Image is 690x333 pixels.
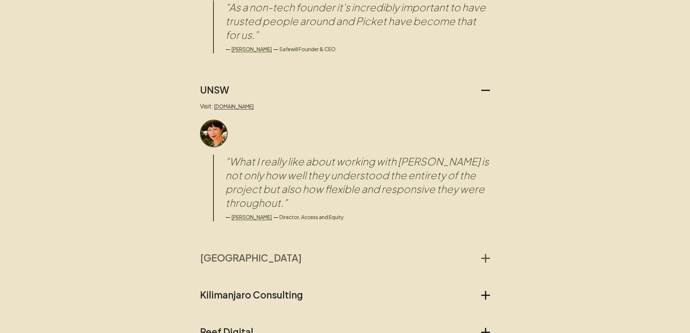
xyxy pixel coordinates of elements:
[200,120,228,147] img: Client headshot
[200,289,490,301] button: Kilimanjaro Consulting
[232,214,272,220] a: [PERSON_NAME]
[200,252,490,264] button: [GEOGRAPHIC_DATA]
[200,252,302,264] h2: [GEOGRAPHIC_DATA]
[200,84,490,96] button: UNSW
[279,213,344,221] p: Director, Access and Equity
[200,96,490,221] div: UNSW
[225,45,490,53] div: — —
[279,45,336,53] p: Safewill Founder & CEO
[200,84,229,96] h2: UNSW
[200,102,490,111] p: Visit:
[200,289,303,301] h2: Kilimanjaro Consulting
[232,46,272,52] a: [PERSON_NAME]
[225,213,490,221] div: — —
[225,0,490,42] blockquote: “ As a non-tech founder it's incredibly important to have trusted people around and Picket have b...
[225,155,490,210] blockquote: “ What I really like about working with [PERSON_NAME] is not only how well they understood the en...
[214,103,254,110] a: [DOMAIN_NAME]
